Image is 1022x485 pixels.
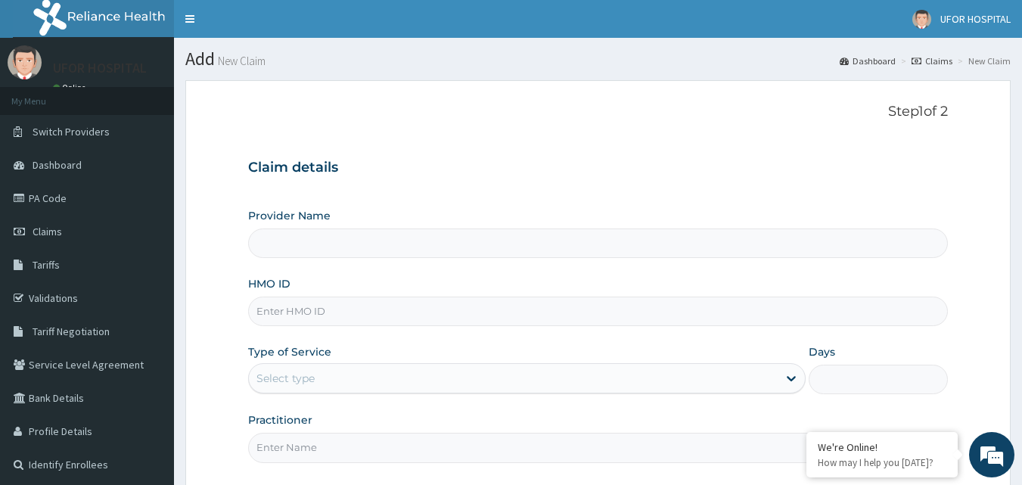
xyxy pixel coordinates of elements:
input: Enter Name [248,433,949,462]
label: Type of Service [248,344,331,359]
p: UFOR HOSPITAL [53,61,147,75]
label: Provider Name [248,208,331,223]
h3: Claim details [248,160,949,176]
span: UFOR HOSPITAL [940,12,1011,26]
span: Tariffs [33,258,60,272]
span: Claims [33,225,62,238]
input: Enter HMO ID [248,297,949,326]
span: Tariff Negotiation [33,325,110,338]
img: User Image [912,10,931,29]
small: New Claim [215,55,266,67]
div: Select type [256,371,315,386]
div: We're Online! [818,440,946,454]
span: Dashboard [33,158,82,172]
label: Practitioner [248,412,312,427]
label: Days [809,344,835,359]
img: User Image [8,45,42,79]
a: Dashboard [840,54,896,67]
a: Online [53,82,89,93]
a: Claims [912,54,952,67]
li: New Claim [954,54,1011,67]
p: Step 1 of 2 [248,104,949,120]
h1: Add [185,49,1011,69]
label: HMO ID [248,276,290,291]
span: Switch Providers [33,125,110,138]
p: How may I help you today? [818,456,946,469]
